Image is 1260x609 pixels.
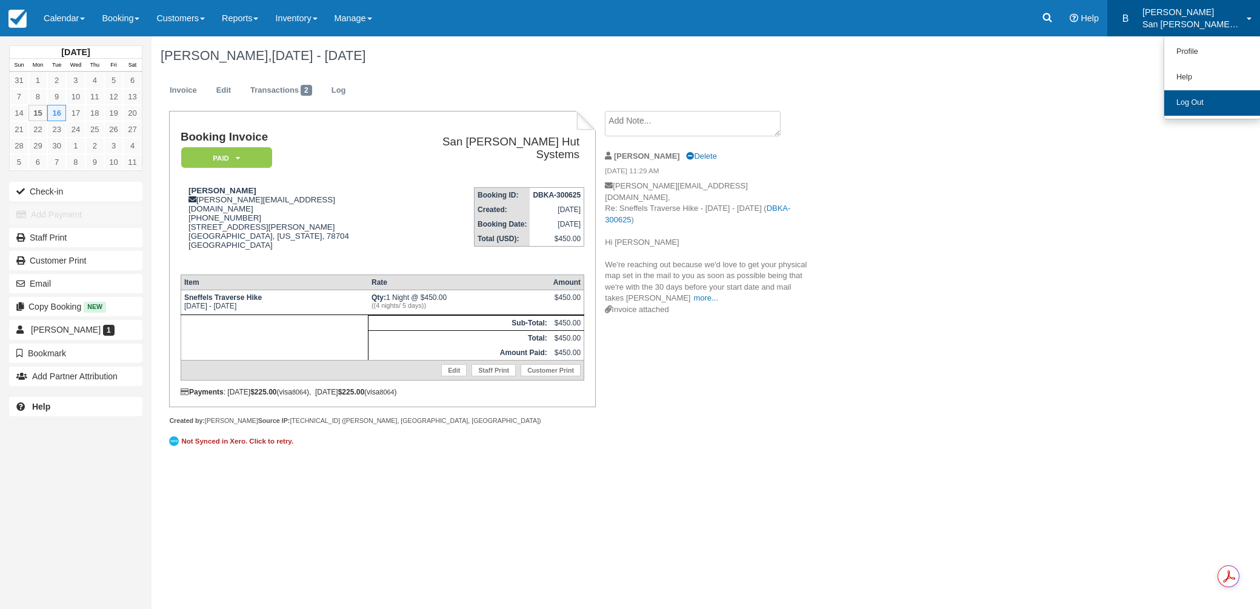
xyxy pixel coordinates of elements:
div: : [DATE] (visa ), [DATE] (visa ) [181,388,584,396]
a: 9 [85,154,104,170]
span: 2 [301,85,312,96]
a: 28 [10,138,28,154]
button: Bookmark [9,344,142,363]
a: 14 [10,105,28,121]
a: Staff Print [472,364,516,376]
strong: [PERSON_NAME] [614,151,680,161]
a: 25 [85,121,104,138]
em: Paid [181,147,272,168]
button: Add Payment [9,205,142,224]
a: 31 [10,72,28,88]
a: 3 [104,138,123,154]
p: [PERSON_NAME] [1142,6,1239,18]
span: New [84,302,106,312]
p: San [PERSON_NAME] Hut Systems [1142,18,1239,30]
small: 8064 [379,388,394,396]
a: 19 [104,105,123,121]
td: [DATE] [530,217,584,231]
th: Item [181,275,368,290]
div: Invoice attached [605,304,809,316]
a: Staff Print [9,228,142,247]
strong: Qty [372,293,386,302]
th: Booking Date: [475,217,530,231]
a: 10 [104,154,123,170]
td: [DATE] [530,202,584,217]
strong: Sneffels Traverse Hike [184,293,262,302]
span: Help [1081,13,1099,23]
a: 4 [85,72,104,88]
a: more... [693,293,718,302]
td: 1 Night @ $450.00 [368,290,550,314]
span: [PERSON_NAME] [31,325,101,334]
strong: Created by: [169,417,205,424]
p: [PERSON_NAME][EMAIL_ADDRESS][DOMAIN_NAME], Re: Sneffels Traverse Hike - [DATE] - [DATE] ( ) Hi [P... [605,181,809,304]
a: 13 [123,88,142,105]
td: $450.00 [550,345,584,361]
a: 3 [66,72,85,88]
td: [DATE] - [DATE] [181,290,368,314]
a: 26 [104,121,123,138]
th: Sat [123,59,142,72]
a: Not Synced in Xero. Click to retry. [169,434,296,448]
a: Log Out [1164,90,1260,116]
strong: [DATE] [61,47,90,57]
div: B [1116,9,1135,28]
a: Help [9,397,142,416]
strong: Source IP: [258,417,290,424]
a: 16 [47,105,66,121]
th: Amount Paid: [368,345,550,361]
th: Fri [104,59,123,72]
td: $450.00 [550,330,584,345]
b: Help [32,402,50,411]
a: 20 [123,105,142,121]
span: [DATE] - [DATE] [272,48,365,63]
img: checkfront-main-nav-mini-logo.png [8,10,27,28]
a: 12 [104,88,123,105]
button: Add Partner Attribution [9,367,142,386]
h1: [PERSON_NAME], [161,48,1087,63]
a: Help [1164,65,1260,90]
a: 24 [66,121,85,138]
em: [DATE] 11:29 AM [605,166,809,179]
a: Edit [207,79,240,102]
a: 27 [123,121,142,138]
a: 2 [85,138,104,154]
th: Total (USD): [475,231,530,247]
strong: $225.00 [250,388,276,396]
a: Edit [441,364,467,376]
a: 22 [28,121,47,138]
a: 7 [47,154,66,170]
div: $450.00 [553,293,581,311]
a: Customer Print [521,364,581,376]
a: 10 [66,88,85,105]
a: 8 [28,88,47,105]
a: 29 [28,138,47,154]
strong: Payments [181,388,224,396]
a: 2 [47,72,66,88]
a: 5 [10,154,28,170]
a: 8 [66,154,85,170]
th: Total: [368,330,550,345]
a: 5 [104,72,123,88]
div: [PERSON_NAME][EMAIL_ADDRESS][DOMAIN_NAME] [PHONE_NUMBER] [STREET_ADDRESS][PERSON_NAME] [GEOGRAPHI... [181,186,395,265]
a: 30 [47,138,66,154]
a: DBKA-300625 [605,204,790,224]
th: Rate [368,275,550,290]
a: 1 [66,138,85,154]
em: ((4 nights/ 5 days)) [372,302,547,309]
a: 11 [85,88,104,105]
th: Thu [85,59,104,72]
strong: $225.00 [338,388,364,396]
h2: San [PERSON_NAME] Hut Systems [399,136,579,161]
a: 4 [123,138,142,154]
strong: DBKA-300625 [533,191,581,199]
a: 6 [28,154,47,170]
button: Email [9,274,142,293]
th: Sun [10,59,28,72]
a: Paid [181,147,268,169]
th: Mon [28,59,47,72]
span: 1 [103,325,115,336]
button: Check-in [9,182,142,201]
a: 23 [47,121,66,138]
th: Sub-Total: [368,315,550,330]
